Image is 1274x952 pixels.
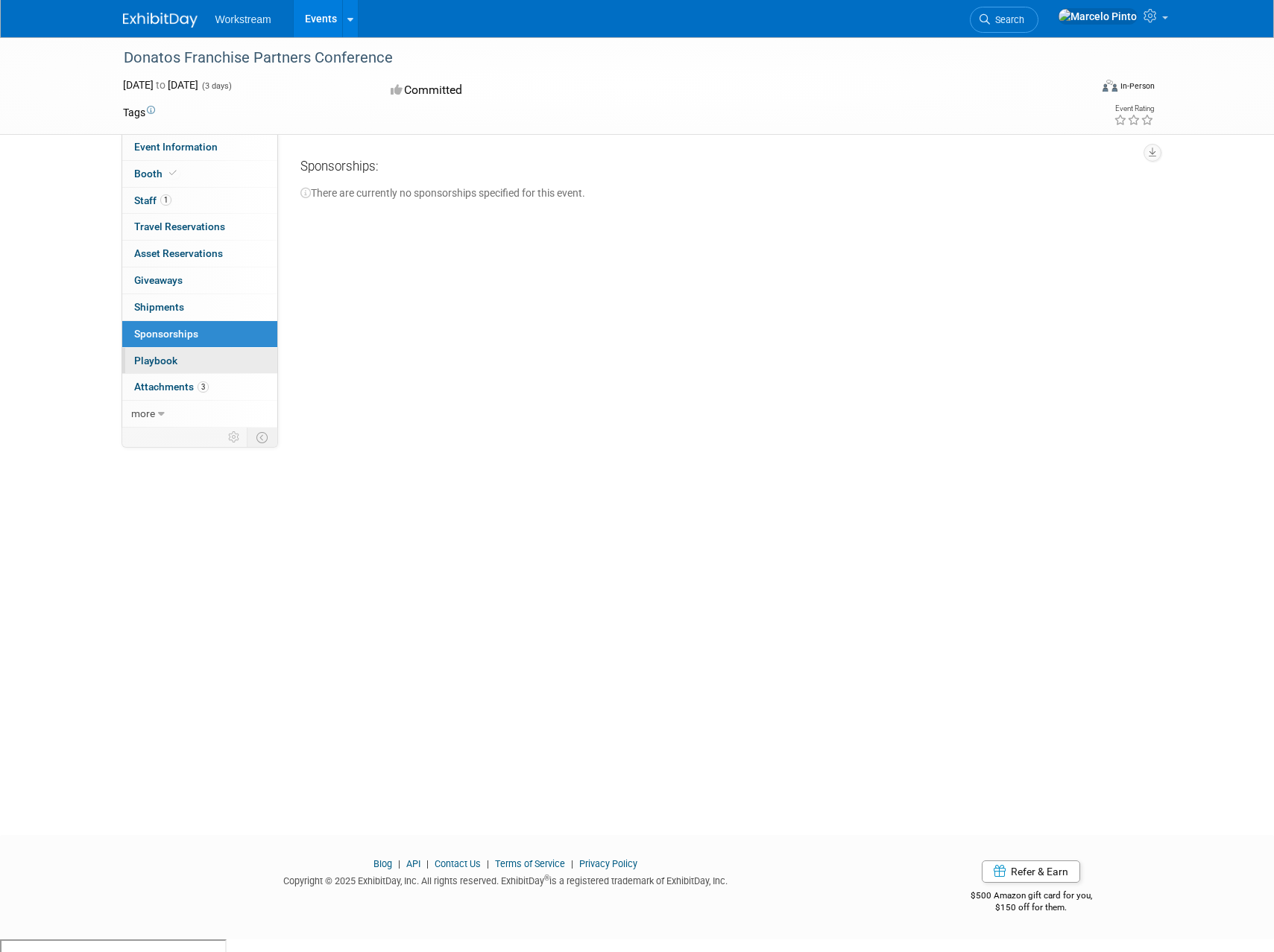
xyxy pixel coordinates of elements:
[134,168,180,180] span: Booth
[122,321,277,347] a: Sponsorships
[134,301,184,313] span: Shipments
[1120,80,1155,92] div: In-Person
[122,267,277,293] a: Giveaways
[122,241,277,267] a: Asset Reservations
[386,77,716,104] div: Committed
[215,13,271,25] span: Workstream
[134,355,177,366] span: Playbook
[544,874,549,882] sup: ®
[1058,8,1138,25] img: Marcelo Pinto
[134,194,171,206] span: Staff
[423,858,432,869] span: |
[495,858,565,869] a: Terms of Service
[169,169,177,177] i: Booth reservation complete
[134,247,223,259] span: Asset Reservations
[123,105,155,120] td: Tags
[201,81,232,91] span: (3 days)
[911,880,1152,914] div: $500 Amazon gift card for you,
[1103,80,1117,92] img: Format-Inperson.png
[122,294,277,320] a: Shipments
[122,401,277,427] a: more
[394,858,404,869] span: |
[134,141,218,153] span: Event Information
[970,7,1038,33] a: Search
[300,158,1141,181] div: Sponsorships:
[435,858,481,869] a: Contact Us
[990,14,1024,25] span: Search
[123,79,198,91] span: [DATE] [DATE]
[131,407,155,419] span: more
[119,45,1068,72] div: Donatos Franchise Partners Conference
[122,374,277,400] a: Attachments3
[122,214,277,240] a: Travel Reservations
[300,181,1141,200] div: There are currently no sponsorships specified for this event.
[982,860,1080,883] a: Refer & Earn
[134,381,209,393] span: Attachments
[567,858,577,869] span: |
[123,13,198,28] img: ExhibitDay
[154,79,168,91] span: to
[123,871,889,888] div: Copyright © 2025 ExhibitDay, Inc. All rights reserved. ExhibitDay is a registered trademark of Ex...
[247,428,277,447] td: Toggle Event Tabs
[134,328,198,340] span: Sponsorships
[134,220,225,232] span: Travel Reservations
[160,194,171,206] span: 1
[122,348,277,374] a: Playbook
[1114,105,1154,112] div: Event Rating
[1002,77,1155,100] div: Event Format
[483,858,493,869] span: |
[406,858,420,869] a: API
[134,274,183,286] span: Giveaways
[122,134,277,160] a: Event Information
[122,188,277,214] a: Staff1
[122,161,277,187] a: Booth
[579,858,637,869] a: Privacy Policy
[373,858,392,869] a: Blog
[911,901,1152,914] div: $150 off for them.
[198,381,209,393] span: 3
[221,428,247,447] td: Personalize Event Tab Strip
